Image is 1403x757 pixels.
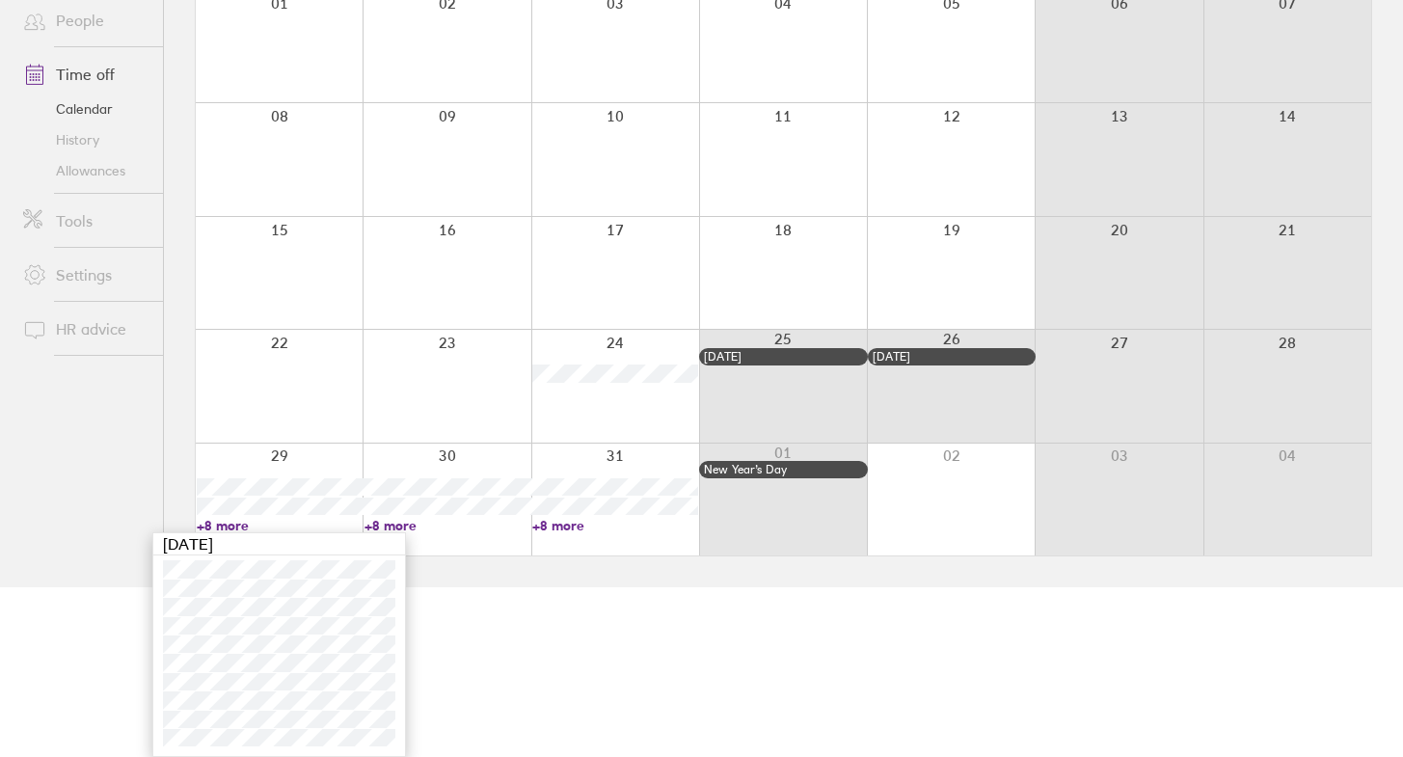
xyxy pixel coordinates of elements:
[153,533,405,555] div: [DATE]
[8,94,163,124] a: Calendar
[8,155,163,186] a: Allowances
[704,463,862,476] div: New Year’s Day
[704,350,862,364] div: [DATE]
[532,517,698,534] a: +8 more
[364,517,530,534] a: +8 more
[8,256,163,294] a: Settings
[8,202,163,240] a: Tools
[8,1,163,40] a: People
[8,310,163,348] a: HR advice
[8,55,163,94] a: Time off
[873,350,1031,364] div: [DATE]
[8,124,163,155] a: History
[197,517,363,534] a: +8 more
